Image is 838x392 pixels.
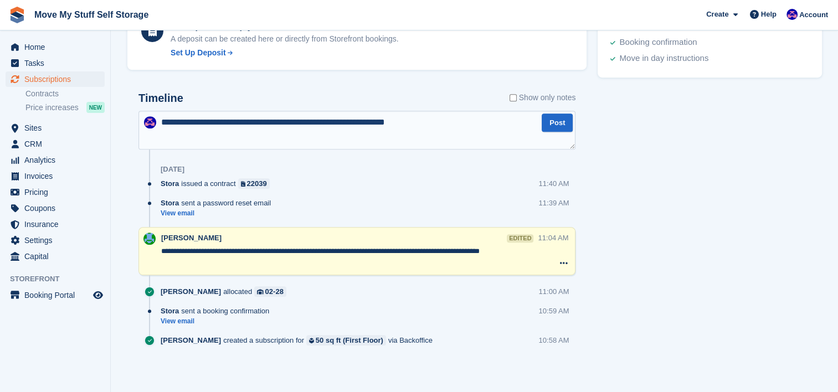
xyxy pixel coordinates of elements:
[25,102,79,113] span: Price increases
[6,287,105,303] a: menu
[265,286,284,297] div: 02-28
[24,184,91,200] span: Pricing
[9,7,25,23] img: stora-icon-8386f47178a22dfd0bd8f6a31ec36ba5ce8667c1dd55bd0f319d3a0aa187defe.svg
[161,198,276,208] div: sent a password reset email
[510,92,517,104] input: Show only notes
[161,209,276,218] a: View email
[161,178,275,189] div: issued a contract
[510,92,576,104] label: Show only notes
[171,47,226,59] div: Set Up Deposit
[24,216,91,232] span: Insurance
[161,234,222,242] span: [PERSON_NAME]
[24,287,91,303] span: Booking Portal
[161,335,221,345] span: [PERSON_NAME]
[542,114,573,132] button: Post
[161,198,179,208] span: Stora
[6,168,105,184] a: menu
[306,335,386,345] a: 50 sq ft (First Floor)
[24,39,91,55] span: Home
[538,233,568,243] div: 11:04 AM
[316,335,383,345] div: 50 sq ft (First Floor)
[619,52,708,65] div: Move in day instructions
[6,55,105,71] a: menu
[86,102,105,113] div: NEW
[161,335,438,345] div: created a subscription for via Backoffice
[91,288,105,302] a: Preview store
[30,6,153,24] a: Move My Stuff Self Storage
[161,178,179,189] span: Stora
[161,286,221,297] span: [PERSON_NAME]
[538,306,569,316] div: 10:59 AM
[6,39,105,55] a: menu
[786,9,798,20] img: Jade Whetnall
[24,55,91,71] span: Tasks
[799,9,828,20] span: Account
[24,233,91,248] span: Settings
[507,234,533,243] div: edited
[761,9,777,20] span: Help
[6,152,105,168] a: menu
[254,286,286,297] a: 02-28
[24,152,91,168] span: Analytics
[138,92,183,105] h2: Timeline
[171,47,399,59] a: Set Up Deposit
[24,168,91,184] span: Invoices
[24,136,91,152] span: CRM
[706,9,728,20] span: Create
[171,33,399,45] p: A deposit can be created here or directly from Storefront bookings.
[25,89,105,99] a: Contracts
[161,165,184,174] div: [DATE]
[247,178,267,189] div: 22039
[6,136,105,152] a: menu
[24,249,91,264] span: Capital
[144,116,156,128] img: Jade Whetnall
[6,184,105,200] a: menu
[619,36,697,49] div: Booking confirmation
[24,71,91,87] span: Subscriptions
[6,216,105,232] a: menu
[24,120,91,136] span: Sites
[161,317,275,326] a: View email
[25,101,105,114] a: Price increases NEW
[538,178,569,189] div: 11:40 AM
[24,200,91,216] span: Coupons
[143,233,156,245] img: Dan
[538,335,569,345] div: 10:58 AM
[238,178,270,189] a: 22039
[6,120,105,136] a: menu
[538,286,569,297] div: 11:00 AM
[6,233,105,248] a: menu
[161,306,275,316] div: sent a booking confirmation
[6,200,105,216] a: menu
[6,71,105,87] a: menu
[6,249,105,264] a: menu
[538,198,569,208] div: 11:39 AM
[10,274,110,285] span: Storefront
[161,306,179,316] span: Stora
[161,286,292,297] div: allocated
